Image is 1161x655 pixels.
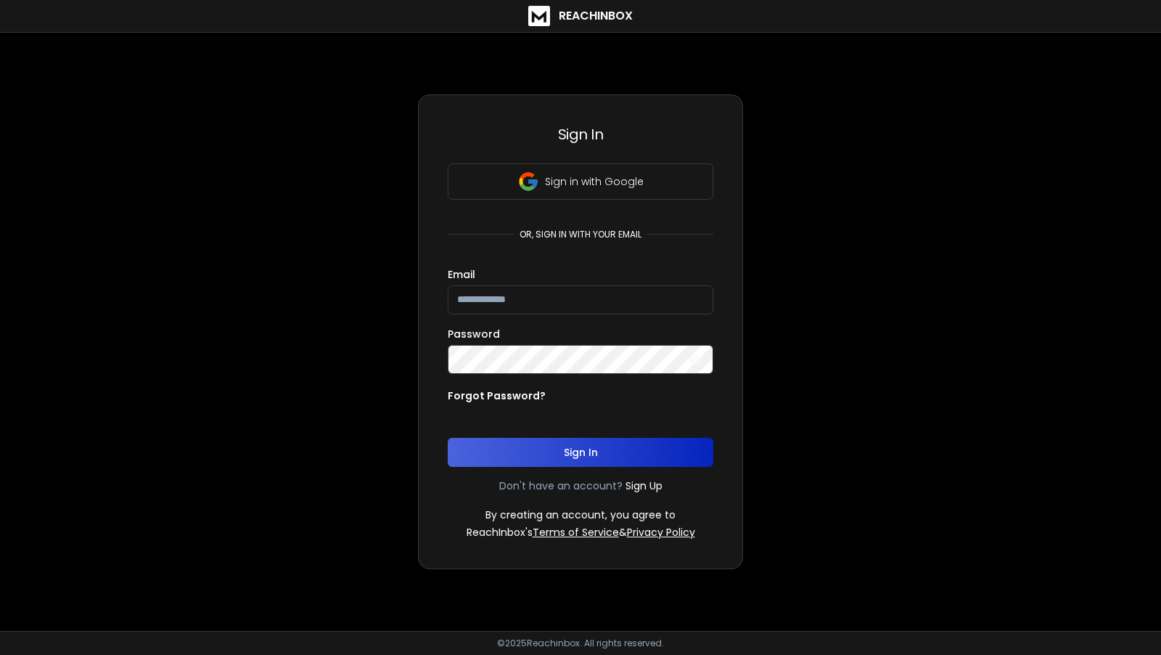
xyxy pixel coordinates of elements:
[485,508,676,522] p: By creating an account, you agree to
[528,6,550,26] img: logo
[627,525,695,540] a: Privacy Policy
[545,174,644,189] p: Sign in with Google
[514,229,647,240] p: or, sign in with your email
[499,479,623,493] p: Don't have an account?
[448,329,500,339] label: Password
[448,438,713,467] button: Sign In
[528,6,633,26] a: ReachInbox
[448,388,546,403] p: Forgot Password?
[467,525,695,540] p: ReachInbox's &
[559,7,633,25] h1: ReachInbox
[533,525,619,540] a: Terms of Service
[448,269,475,280] label: Email
[448,124,713,145] h3: Sign In
[497,638,664,649] p: © 2025 Reachinbox. All rights reserved.
[625,479,662,493] a: Sign Up
[448,163,713,200] button: Sign in with Google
